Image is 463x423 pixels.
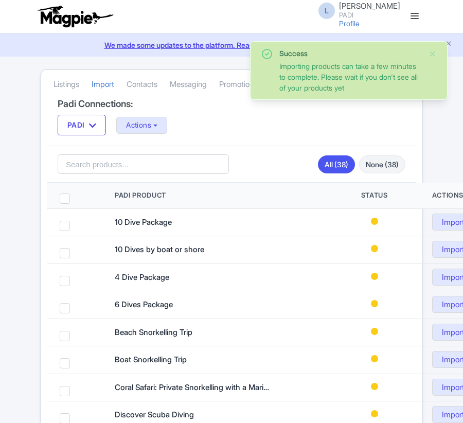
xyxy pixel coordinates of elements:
div: 6 Dives Package [115,299,269,311]
div: 10 Dive Package [115,217,269,228]
th: Padi Product [102,183,329,208]
div: Boat Snorkelling Trip [115,354,269,366]
span: L [318,3,335,19]
a: Messaging [170,70,207,99]
h4: Padi Connections: [58,99,405,109]
div: Discover Scuba Diving [115,409,269,421]
button: Close announcement [445,39,453,50]
div: Success [279,48,420,59]
a: L [PERSON_NAME] PADI [312,2,400,19]
a: None (38) [359,155,405,173]
a: Listings [54,70,79,99]
button: Actions [116,117,167,134]
small: PADI [339,12,400,19]
img: logo-ab69f6fb50320c5b225c76a69d11143b.png [35,5,115,28]
a: Promotions [219,70,257,99]
div: 4 Dive Package [115,272,269,284]
a: We made some updates to the platform. Read more about the new layout [6,40,457,50]
a: Profile [339,19,360,28]
div: Importing products can take a few minutes to complete. Please wait if you don't see all of your p... [279,61,420,93]
button: Close [429,48,437,60]
button: PADI [58,115,106,135]
input: Search products... [58,154,229,174]
th: Status [329,183,420,208]
a: Contacts [127,70,157,99]
div: 10 Dives by boat or shore [115,244,269,256]
div: Coral Safari: Private Snorkelling with a Marine Biologist [115,382,269,394]
a: Import [92,70,114,99]
span: [PERSON_NAME] [339,1,400,11]
a: All (38) [318,155,355,173]
div: Beach Snorkelling Trip [115,327,269,339]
